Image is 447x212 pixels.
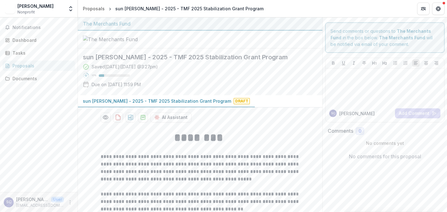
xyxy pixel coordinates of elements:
button: Heading 2 [381,59,388,67]
button: Open entity switcher [66,2,75,15]
div: Proposals [83,5,105,12]
button: Align Right [433,59,440,67]
p: sun [PERSON_NAME] - 2025 - TMF 2025 Stabilization Grant Program [83,98,231,104]
button: Italicize [350,59,358,67]
p: User [51,197,64,202]
nav: breadcrumb [80,4,266,13]
a: Proposals [2,61,75,71]
a: Dashboard [2,35,75,45]
button: download-proposal [126,112,136,122]
button: Preview 09e6cffc-e441-4eb1-a8a3-20b2d2857852-0.pdf [101,112,111,122]
button: Partners [417,2,430,15]
button: Bullet List [392,59,399,67]
div: Send comments or questions to in the box below. will be notified via email of your comment. [325,22,445,53]
p: 17 % [92,73,96,78]
button: Bold [330,59,337,67]
button: Add Comment [395,108,440,118]
strong: The Merchants Fund [379,35,425,40]
p: No comments for this proposal [349,153,421,160]
button: Underline [340,59,347,67]
div: Sunhee Choi [6,200,12,204]
a: Documents [2,73,75,84]
button: More [66,199,74,206]
p: Due on [DATE] 11:59 PM [92,81,141,88]
div: Tasks [12,50,70,56]
a: Proposals [80,4,107,13]
div: Saved [DATE] ( [DATE] @ 3:27pm ) [92,63,158,70]
button: Notifications [2,22,75,32]
button: Heading 1 [371,59,378,67]
a: Tasks [2,48,75,58]
p: [EMAIL_ADDRESS][DOMAIN_NAME] [16,203,64,208]
span: Notifications [12,25,73,30]
h2: sun [PERSON_NAME] - 2025 - TMF 2025 Stabilization Grant Program [83,53,307,61]
span: Draft [234,98,250,104]
div: Documents [12,75,70,82]
p: [PERSON_NAME] [339,110,375,117]
button: Strike [360,59,368,67]
div: Dashboard [12,37,70,43]
button: Align Center [422,59,430,67]
button: AI Assistant [150,112,192,122]
button: download-proposal [138,112,148,122]
span: 0 [359,129,361,134]
div: Proposals [12,62,70,69]
button: Align Left [412,59,420,67]
p: [PERSON_NAME] [16,196,49,203]
img: The Merchants Fund [83,36,145,43]
div: [PERSON_NAME] [17,3,54,9]
img: sun choi [5,4,15,14]
div: The Merchants Fund [83,20,317,27]
span: Nonprofit [17,9,35,15]
button: Get Help [432,2,445,15]
button: Ordered List [402,59,409,67]
div: Sunhee Choi [331,112,335,115]
h2: Comments [328,128,353,134]
p: No comments yet [328,140,442,146]
div: sun [PERSON_NAME] - 2025 - TMF 2025 Stabilization Grant Program [115,5,264,12]
button: download-proposal [113,112,123,122]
